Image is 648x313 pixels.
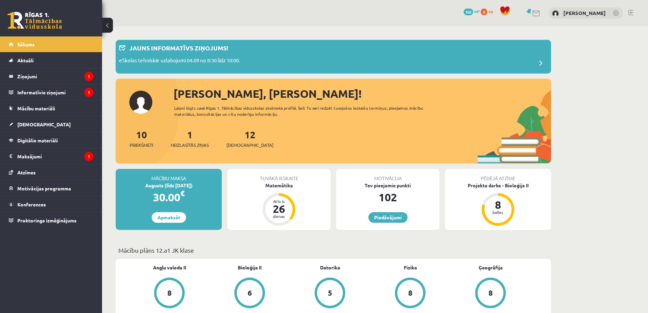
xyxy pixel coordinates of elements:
[488,210,508,214] div: balles
[445,182,551,189] div: Projekta darbs - Bioloģija II
[7,12,62,29] a: Rīgas 1. Tālmācības vidusskola
[9,165,94,180] a: Atzīmes
[152,212,186,223] a: Apmaksāt
[328,289,332,297] div: 5
[488,289,493,297] div: 8
[9,36,94,52] a: Sākums
[474,9,480,14] span: mP
[119,43,548,70] a: Jauns informatīvs ziņojums! eSkolas tehniskie uzlabojumi 04.09 no 8:30 līdz 10:00.
[269,214,289,218] div: dienas
[17,84,94,100] legend: Informatīvie ziņojumi
[167,289,172,297] div: 8
[227,142,273,148] span: [DEMOGRAPHIC_DATA]
[445,169,551,182] div: Pēdējā atzīme
[481,9,496,14] a: 0 xp
[320,264,340,271] a: Datorika
[116,182,222,189] div: Augusts (līdz [DATE])
[9,148,94,164] a: Maksājumi1
[171,142,209,148] span: Neizlasītās ziņas
[129,278,210,310] a: 8
[488,199,508,210] div: 8
[227,169,331,182] div: Tuvākā ieskaite
[488,9,493,14] span: xp
[9,100,94,116] a: Mācību materiāli
[464,9,473,15] span: 102
[17,148,94,164] legend: Maksājumi
[227,182,331,227] a: Matemātika Atlicis 26 dienas
[17,217,77,223] span: Proktoringa izmēģinājums
[336,182,439,189] div: Tev pieejamie punkti
[9,213,94,228] a: Proktoringa izmēģinājums
[408,289,413,297] div: 8
[129,43,228,52] p: Jauns informatīvs ziņojums!
[116,169,222,182] div: Mācību maksa
[17,57,34,63] span: Aktuāli
[153,264,186,271] a: Angļu valoda II
[481,9,487,15] span: 0
[17,105,55,111] span: Mācību materiāli
[290,278,370,310] a: 5
[173,85,551,102] div: [PERSON_NAME], [PERSON_NAME]!
[9,181,94,196] a: Motivācijas programma
[227,128,273,148] a: 12[DEMOGRAPHIC_DATA]
[84,88,94,97] i: 1
[269,199,289,203] div: Atlicis
[17,41,35,47] span: Sākums
[238,264,262,271] a: Bioloģija II
[9,197,94,212] a: Konferences
[17,137,58,143] span: Digitālie materiāli
[17,169,36,175] span: Atzīmes
[336,169,439,182] div: Motivācija
[370,278,450,310] a: 8
[9,84,94,100] a: Informatīvie ziņojumi1
[130,128,153,148] a: 10Priekšmeti
[116,189,222,205] div: 30.00
[563,10,606,16] a: [PERSON_NAME]
[118,246,548,255] p: Mācību plāns 12.a1 JK klase
[210,278,290,310] a: 6
[450,278,531,310] a: 8
[180,188,185,198] span: €
[464,9,480,14] a: 102 mP
[445,182,551,227] a: Projekta darbs - Bioloģija II 8 balles
[368,212,408,223] a: Piedāvājumi
[479,264,503,271] a: Ģeogrāfija
[9,116,94,132] a: [DEMOGRAPHIC_DATA]
[9,52,94,68] a: Aktuāli
[174,105,435,117] div: Laipni lūgts savā Rīgas 1. Tālmācības vidusskolas skolnieka profilā. Šeit Tu vari redzēt tuvojošo...
[17,201,46,207] span: Konferences
[17,121,71,127] span: [DEMOGRAPHIC_DATA]
[248,289,252,297] div: 6
[119,57,240,66] p: eSkolas tehniskie uzlabojumi 04.09 no 8:30 līdz 10:00.
[84,152,94,161] i: 1
[171,128,209,148] a: 1Neizlasītās ziņas
[9,68,94,84] a: Ziņojumi1
[269,203,289,214] div: 26
[552,10,559,17] img: Alise Birziņa
[9,132,94,148] a: Digitālie materiāli
[227,182,331,189] div: Matemātika
[17,185,71,191] span: Motivācijas programma
[404,264,417,271] a: Fizika
[17,68,94,84] legend: Ziņojumi
[130,142,153,148] span: Priekšmeti
[84,72,94,81] i: 1
[336,189,439,205] div: 102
